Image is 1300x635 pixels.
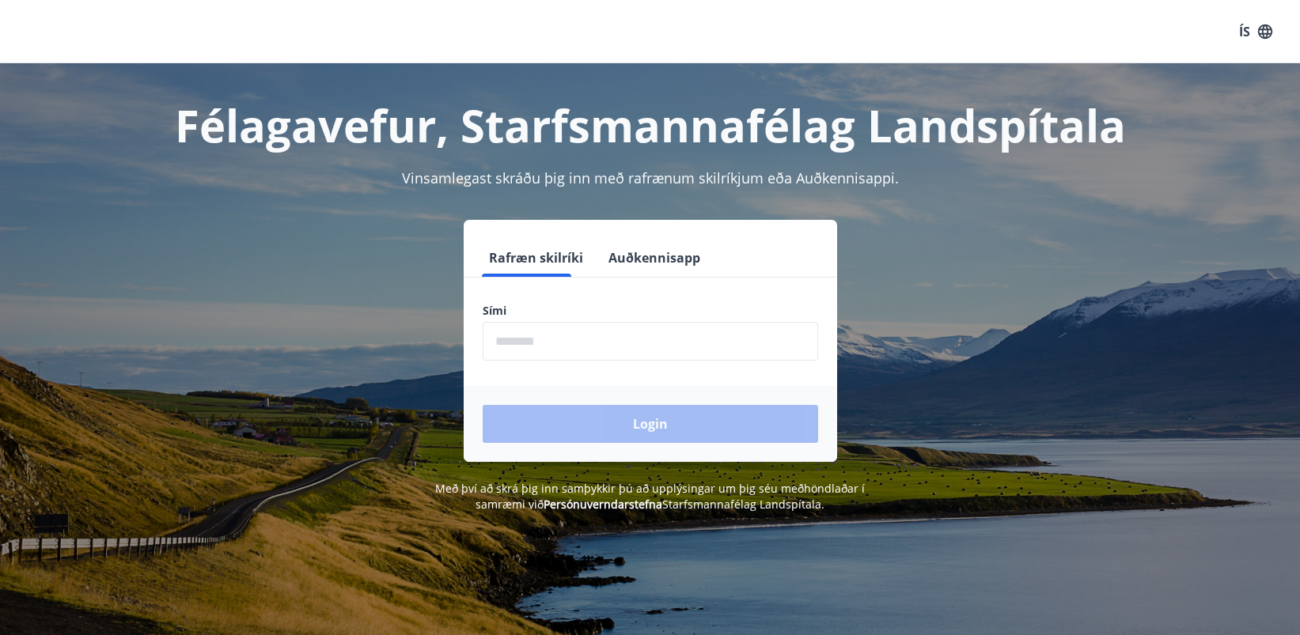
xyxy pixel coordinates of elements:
button: Rafræn skilríki [483,239,589,277]
button: ÍS [1230,17,1281,46]
a: Persónuverndarstefna [544,497,662,512]
button: Auðkennisapp [602,239,707,277]
label: Sími [483,303,818,319]
span: Vinsamlegast skráðu þig inn með rafrænum skilríkjum eða Auðkennisappi. [402,168,899,187]
span: Með því að skrá þig inn samþykkir þú að upplýsingar um þig séu meðhöndlaðar í samræmi við Starfsm... [435,481,865,512]
h1: Félagavefur, Starfsmannafélag Landspítala [100,95,1201,155]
